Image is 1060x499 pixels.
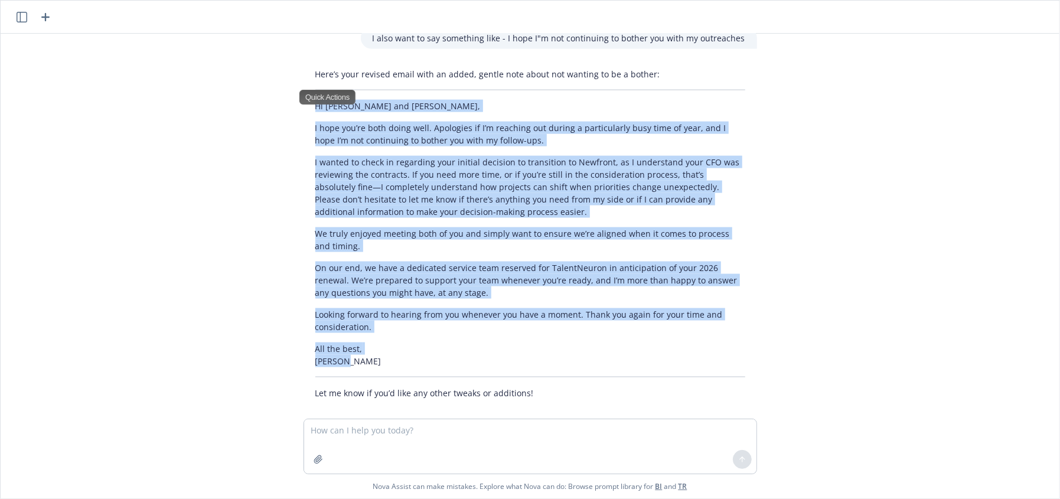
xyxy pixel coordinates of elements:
[315,156,745,218] p: I wanted to check in regarding your initial decision to transition to Newfront, as I understand y...
[315,343,745,367] p: All the best, [PERSON_NAME]
[5,474,1055,498] span: Nova Assist can make mistakes. Explore what Nova can do: Browse prompt library for and
[373,32,745,44] p: I also want to say something like - I hope I"m not continuing to bother you with my outreaches
[679,481,687,491] a: TR
[315,387,745,399] p: Let me know if you’d like any other tweaks or additions!
[315,122,745,146] p: I hope you’re both doing well. Apologies if I’m reaching out during a particularly busy time of y...
[315,100,745,112] p: Hi [PERSON_NAME] and [PERSON_NAME],
[655,481,663,491] a: BI
[315,308,745,333] p: Looking forward to hearing from you whenever you have a moment. Thank you again for your time and...
[315,227,745,252] p: We truly enjoyed meeting both of you and simply want to ensure we’re aligned when it comes to pro...
[315,262,745,299] p: On our end, we have a dedicated service team reserved for TalentNeuron in anticipation of your 20...
[315,68,745,80] p: Here’s your revised email with an added, gentle note about not wanting to be a bother:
